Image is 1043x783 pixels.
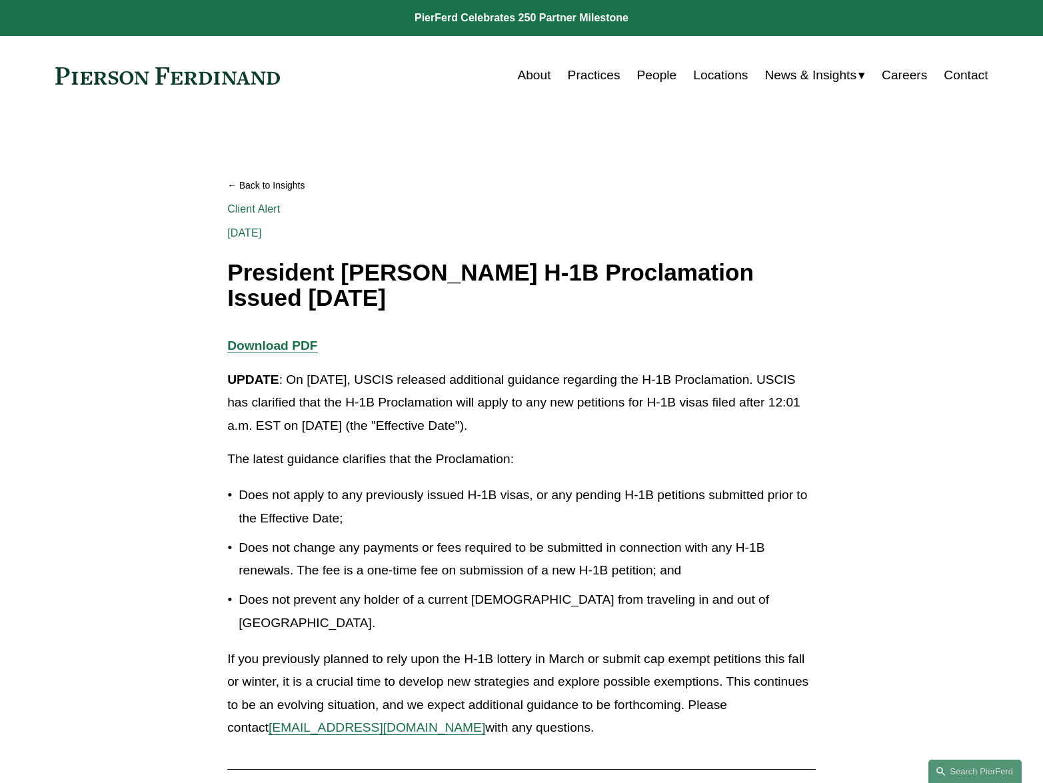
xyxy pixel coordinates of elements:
[227,448,816,471] p: The latest guidance clarifies that the Proclamation:
[239,536,816,582] p: Does not change any payments or fees required to be submitted in connection with any H-1B renewal...
[637,63,677,88] a: People
[882,63,927,88] a: Careers
[568,63,620,88] a: Practices
[227,174,816,197] a: Back to Insights
[227,648,816,740] p: If you previously planned to rely upon the H-1B lottery in March or submit cap exempt petitions t...
[227,227,261,239] span: [DATE]
[269,720,485,734] a: [EMAIL_ADDRESS][DOMAIN_NAME]
[517,63,550,88] a: About
[227,369,816,438] p: : On [DATE], USCIS released additional guidance regarding the H-1B Proclamation. USCIS has clarif...
[944,63,988,88] a: Contact
[239,588,816,634] p: Does not prevent any holder of a current [DEMOGRAPHIC_DATA] from traveling in and out of [GEOGRAP...
[227,203,280,215] a: Client Alert
[693,63,748,88] a: Locations
[764,64,856,87] span: News & Insights
[227,373,279,387] strong: UPDATE
[227,260,816,311] h1: President [PERSON_NAME] H-1B Proclamation Issued [DATE]
[239,484,816,530] p: Does not apply to any previously issued H-1B visas, or any pending H-1B petitions submitted prior...
[764,63,865,88] a: folder dropdown
[928,760,1022,783] a: Search this site
[227,339,317,353] a: Download PDF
